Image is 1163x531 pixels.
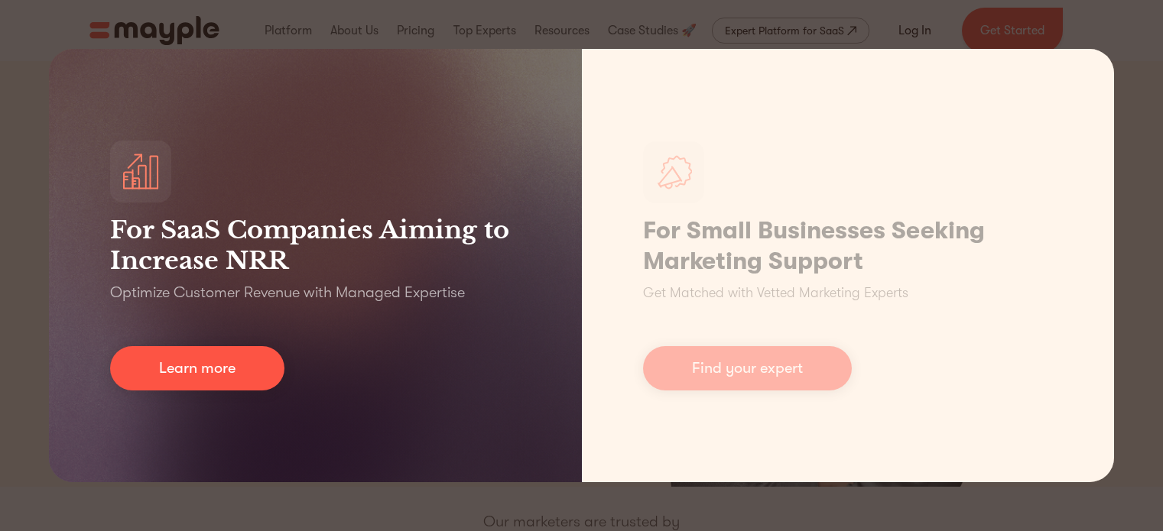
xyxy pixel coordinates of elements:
[110,215,521,276] h3: For SaaS Companies Aiming to Increase NRR
[110,346,284,390] a: Learn more
[110,282,465,303] p: Optimize Customer Revenue with Managed Expertise
[643,283,908,303] p: Get Matched with Vetted Marketing Experts
[643,346,852,390] a: Find your expert
[643,215,1054,277] h1: For Small Businesses Seeking Marketing Support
